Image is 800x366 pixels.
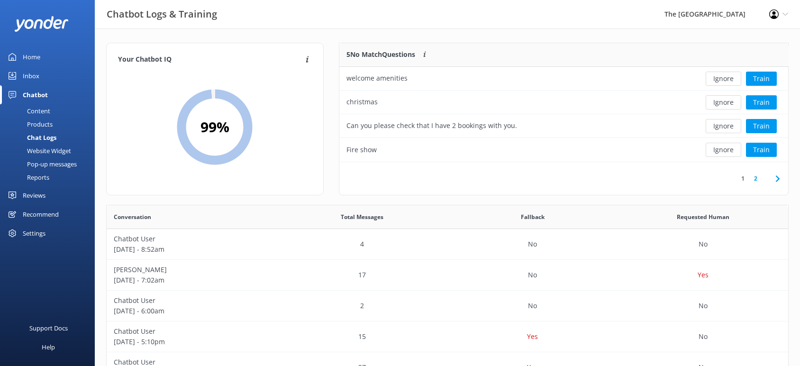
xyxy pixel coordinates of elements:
img: yonder-white-logo.png [14,16,69,32]
div: Can you please check that I have 2 bookings with you. [346,120,517,131]
p: [DATE] - 6:00am [114,306,270,316]
span: Conversation [114,212,151,221]
div: row [339,114,789,138]
p: 5 No Match Questions [346,49,415,60]
div: Support Docs [29,319,68,338]
p: No [699,239,708,249]
button: Train [746,72,777,86]
p: Chatbot User [114,326,270,337]
div: Help [42,338,55,357]
p: 4 [360,239,364,249]
div: Reviews [23,186,45,205]
p: [DATE] - 8:52am [114,244,270,255]
p: No [528,270,537,280]
div: Settings [23,224,45,243]
p: [PERSON_NAME] [114,265,270,275]
div: row [107,291,788,321]
button: Ignore [706,143,741,157]
h3: Chatbot Logs & Training [107,7,217,22]
p: 2 [360,301,364,311]
div: row [107,321,788,352]
p: [DATE] - 5:10pm [114,337,270,347]
span: Requested Human [677,212,729,221]
div: row [339,91,789,114]
div: Website Widget [6,144,71,157]
button: Ignore [706,119,741,133]
div: grid [339,67,789,162]
div: Chatbot [23,85,48,104]
span: Fallback [521,212,545,221]
a: Website Widget [6,144,95,157]
p: No [699,331,708,342]
a: 1 [736,174,749,183]
p: 17 [358,270,366,280]
button: Train [746,143,777,157]
div: Pop-up messages [6,157,77,171]
button: Ignore [706,72,741,86]
p: No [528,301,537,311]
div: christmas [346,97,378,107]
div: Home [23,47,40,66]
a: Products [6,118,95,131]
p: 15 [358,331,366,342]
button: Train [746,119,777,133]
div: row [339,67,789,91]
h4: Your Chatbot IQ [118,55,303,65]
p: No [699,301,708,311]
div: Content [6,104,50,118]
p: Yes [698,270,709,280]
p: Yes [527,331,538,342]
button: Train [746,95,777,110]
div: Chat Logs [6,131,56,144]
p: No [528,239,537,249]
div: row [107,229,788,260]
div: Reports [6,171,49,184]
div: row [107,260,788,291]
div: Recommend [23,205,59,224]
div: Fire show [346,145,377,155]
div: row [339,138,789,162]
a: Pop-up messages [6,157,95,171]
h2: 99 % [200,116,229,138]
p: Chatbot User [114,234,270,244]
span: Total Messages [341,212,383,221]
div: welcome amenities [346,73,408,83]
p: Chatbot User [114,295,270,306]
a: Content [6,104,95,118]
button: Ignore [706,95,741,110]
div: Inbox [23,66,39,85]
a: Reports [6,171,95,184]
a: Chat Logs [6,131,95,144]
a: 2 [749,174,762,183]
div: Products [6,118,53,131]
p: [DATE] - 7:02am [114,275,270,285]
